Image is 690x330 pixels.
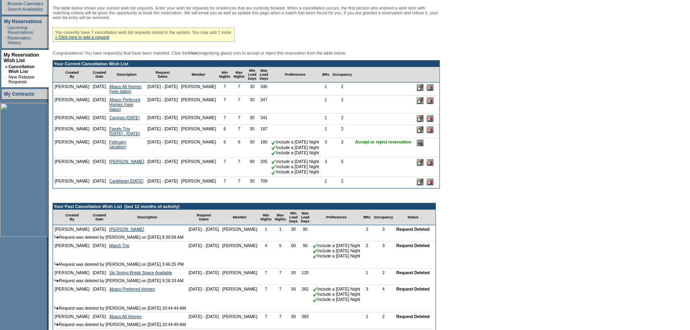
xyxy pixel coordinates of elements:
[108,210,187,225] td: Description
[313,244,318,248] img: chkSmaller.gif
[246,177,258,188] td: 30
[4,91,34,97] a: My Contracts
[53,82,91,96] td: [PERSON_NAME]
[4,52,39,63] a: My Reservation Wish List
[273,242,288,261] td: 5
[362,269,372,277] td: 1
[417,115,423,122] input: Edit this Request
[299,242,311,261] td: 90
[91,225,108,233] td: [DATE]
[91,82,108,96] td: [DATE]
[246,157,258,177] td: 90
[109,97,140,112] a: Abaco Preferred Homes (new dates)
[259,285,273,304] td: 7
[53,203,435,210] td: Your Past Cancellation Wish List (last 12 months of activity)
[179,138,218,157] td: [PERSON_NAME]
[179,125,218,138] td: [PERSON_NAME]
[53,114,91,125] td: [PERSON_NAME]
[299,210,311,225] td: Max Lead Days
[55,322,59,326] img: arrow.gif
[218,114,232,125] td: 7
[372,210,395,225] td: Occupancy
[259,269,273,277] td: 7
[218,138,232,157] td: 6
[417,126,423,133] input: Edit this Request
[147,126,178,131] nobr: [DATE] - [DATE]
[362,285,372,304] td: 3
[331,67,354,82] td: Occupancy
[427,179,433,185] input: Delete this Request
[331,138,354,157] td: 3
[146,67,180,82] td: Request Dates
[246,82,258,96] td: 30
[313,292,361,297] nobr: Include a [DATE] Night
[53,285,91,304] td: [PERSON_NAME]
[259,225,273,233] td: 1
[271,159,276,164] img: chkSmaller.gif
[91,138,108,157] td: [DATE]
[179,177,218,188] td: [PERSON_NAME]
[417,159,423,166] input: Edit this Request
[232,157,246,177] td: 7
[362,225,372,233] td: 3
[271,150,319,155] nobr: Include a [DATE] Night
[273,225,288,233] td: 1
[372,225,395,233] td: 3
[109,179,143,183] a: Caribbean [DATE]
[372,285,395,304] td: 4
[396,314,430,319] nobr: Request Deleted
[321,82,331,96] td: 1
[270,67,321,82] td: Preferences
[427,97,433,104] input: Delete this Request
[53,312,91,320] td: [PERSON_NAME]
[299,269,311,277] td: 120
[188,287,219,291] nobr: [DATE] - [DATE]
[417,139,423,146] input: Accept or Reject this Reservation
[273,285,288,304] td: 7
[8,7,43,12] a: Search Availability
[91,67,108,82] td: Created Date
[271,165,276,169] img: chkSmaller.gif
[372,269,395,277] td: 2
[331,114,354,125] td: 2
[372,242,395,261] td: 3
[53,242,91,261] td: [PERSON_NAME]
[232,125,246,138] td: 7
[258,157,270,177] td: 205
[53,320,435,329] td: Request was deleted by [PERSON_NAME] on [DATE] 10:44:49 AM
[417,97,423,104] input: Edit this Request
[91,312,108,320] td: [DATE]
[53,61,439,67] td: Your Current Cancellation Wish List
[179,96,218,114] td: [PERSON_NAME]
[8,64,34,74] a: Cancellation Wish List
[91,210,108,225] td: Created Date
[55,262,59,266] img: arrow.gif
[179,157,218,177] td: [PERSON_NAME]
[218,96,232,114] td: 7
[321,96,331,114] td: 1
[55,235,59,239] img: arrow.gif
[313,254,318,259] img: chkSmaller.gif
[258,67,270,82] td: Max Lead Days
[331,82,354,96] td: 2
[321,114,331,125] td: 1
[91,157,108,177] td: [DATE]
[313,292,318,297] img: chkSmaller.gif
[218,82,232,96] td: 7
[299,285,311,304] td: 382
[417,84,423,91] input: Edit this Request
[109,287,155,291] a: Abaco Preferred Homes
[53,96,91,114] td: [PERSON_NAME]
[259,312,273,320] td: 7
[91,285,108,304] td: [DATE]
[53,67,91,82] td: Created By
[218,157,232,177] td: 7
[232,177,246,188] td: 7
[187,210,221,225] td: Request Dates
[259,242,273,261] td: 4
[246,125,258,138] td: 30
[53,210,91,225] td: Created By
[288,225,300,233] td: 30
[232,67,246,82] td: Max Nights
[53,125,91,138] td: [PERSON_NAME]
